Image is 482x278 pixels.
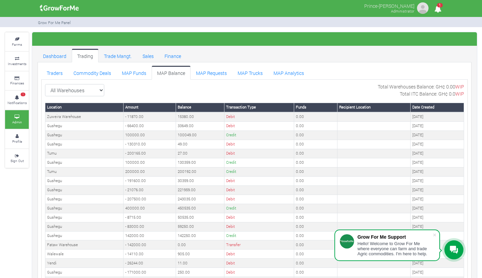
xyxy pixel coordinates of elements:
[294,259,337,268] td: 0.00
[294,140,337,149] td: 0.00
[224,176,294,185] td: Debit
[5,33,29,51] a: Farms
[364,1,414,9] p: Prince-[PERSON_NAME]
[45,213,124,222] td: Gushegu
[294,149,337,158] td: 0.00
[411,213,464,222] td: [DATE]
[7,100,27,105] small: Notifications
[176,185,224,195] td: 221959.00
[124,231,176,240] td: 142000.00
[45,185,124,195] td: Gushegu
[294,158,337,167] td: 0.00
[5,110,29,129] a: Admin
[411,204,464,213] td: [DATE]
[294,268,337,277] td: 0.00
[45,268,124,277] td: Gushegu
[337,103,411,112] th: Recipient Location
[411,167,464,176] td: [DATE]
[224,231,294,240] td: Credit
[45,112,124,121] td: Zuweira Warehouse
[45,231,124,240] td: Gushegu
[455,91,464,97] span: WIP
[411,140,464,149] td: [DATE]
[45,204,124,213] td: Gushegu
[224,103,294,112] th: Transaction Type
[411,158,464,167] td: [DATE]
[224,167,294,176] td: Credit
[98,49,137,62] a: Trade Mangt.
[224,121,294,131] td: Debit
[268,66,309,79] a: MAP Analytics
[294,231,337,240] td: 0.00
[124,121,176,131] td: - 66400.00
[294,103,337,112] th: Funds
[5,52,29,71] a: Investments
[21,93,25,97] span: 1
[38,20,71,25] small: Grow For Me Panel
[411,185,464,195] td: [DATE]
[45,103,124,112] th: Location
[224,250,294,259] td: Debit
[411,259,464,268] td: [DATE]
[455,83,464,90] span: WIP
[176,268,224,277] td: 250.00
[12,120,22,124] small: Admin
[124,195,176,204] td: - 207500.00
[10,158,24,163] small: Sign Out
[224,140,294,149] td: Debit
[224,112,294,121] td: Debit
[176,176,224,185] td: 30359.00
[224,158,294,167] td: Credit
[176,240,224,250] td: 0.00
[431,6,444,13] a: 1
[5,149,29,168] a: Sign Out
[357,234,433,240] div: Grow For Me Support
[294,213,337,222] td: 0.00
[294,121,337,131] td: 0.00
[224,240,294,250] td: Transfer
[124,240,176,250] td: - 142000.00
[176,259,224,268] td: 11.00
[400,90,464,97] p: Total ITC Balance: GH¢ 0.0
[45,158,124,167] td: Gushegu
[45,250,124,259] td: Walewale
[45,167,124,176] td: Tumu
[232,66,268,79] a: MAP Trucks
[124,140,176,149] td: - 130310.00
[176,121,224,131] td: 33649.00
[411,222,464,231] td: [DATE]
[176,250,224,259] td: 905.00
[224,204,294,213] td: Credit
[176,204,224,213] td: 450535.00
[5,72,29,90] a: Finances
[45,121,124,131] td: Gushegu
[124,204,176,213] td: 400000.00
[45,176,124,185] td: Gushegu
[411,112,464,121] td: [DATE]
[12,42,22,47] small: Farms
[294,185,337,195] td: 0.00
[45,149,124,158] td: Tumu
[294,112,337,121] td: 0.00
[294,240,337,250] td: 0.00
[176,213,224,222] td: 50535.00
[45,131,124,140] td: Gushegu
[38,1,81,15] img: growforme image
[224,185,294,195] td: Debit
[124,259,176,268] td: - 26244.00
[431,1,444,17] i: Notifications
[411,131,464,140] td: [DATE]
[416,1,430,15] img: growforme image
[411,176,464,185] td: [DATE]
[411,195,464,204] td: [DATE]
[124,112,176,121] td: - 11870.00
[176,103,224,112] th: Balance
[152,66,191,79] a: MAP Balance
[176,222,224,231] td: 59250.00
[159,49,187,62] a: Finance
[10,81,24,85] small: Finances
[116,66,152,79] a: MAP Funds
[5,130,29,148] a: Profile
[124,176,176,185] td: - 191600.00
[411,268,464,277] td: [DATE]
